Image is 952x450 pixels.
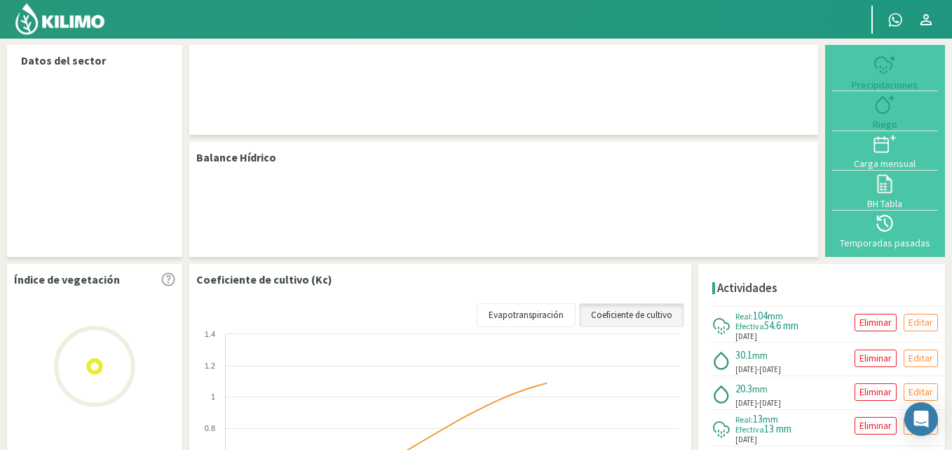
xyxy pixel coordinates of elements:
[14,271,120,288] p: Índice de vegetación
[859,315,892,331] p: Eliminar
[832,211,938,250] button: Temporadas pasadas
[205,330,215,338] text: 1.4
[764,422,791,435] span: 13 mm
[579,303,684,327] a: Coeficiente de cultivo
[735,311,753,322] span: Real:
[759,364,781,374] span: [DATE]
[836,199,934,209] div: BH Tabla
[832,91,938,131] button: Riego
[14,2,106,36] img: Kilimo
[904,350,938,367] button: Editar
[196,149,276,166] p: Balance Hídrico
[859,384,892,400] p: Eliminar
[836,80,934,90] div: Precipitaciones
[717,282,777,295] h4: Actividades
[836,119,934,129] div: Riego
[477,303,576,327] a: Evapotranspiración
[832,131,938,171] button: Carga mensual
[909,384,933,400] p: Editar
[752,383,768,395] span: mm
[855,417,897,435] button: Eliminar
[205,362,215,370] text: 1.2
[205,424,215,432] text: 0.8
[752,349,768,362] span: mm
[759,398,781,408] span: [DATE]
[757,364,759,374] span: -
[757,398,759,408] span: -
[753,412,763,425] span: 13
[21,52,168,69] p: Datos del sector
[735,434,757,446] span: [DATE]
[855,314,897,331] button: Eliminar
[904,402,938,436] div: Open Intercom Messenger
[909,315,933,331] p: Editar
[735,364,757,376] span: [DATE]
[904,383,938,401] button: Editar
[763,413,778,425] span: mm
[735,414,753,425] span: Real:
[735,424,764,435] span: Efectiva
[859,350,892,366] p: Eliminar
[832,171,938,210] button: BH Tabla
[735,382,752,395] span: 20.3
[735,348,752,362] span: 30.1
[764,319,798,332] span: 54.6 mm
[735,397,757,409] span: [DATE]
[735,321,764,331] span: Efectiva
[836,159,934,168] div: Carga mensual
[859,418,892,434] p: Eliminar
[768,310,783,322] span: mm
[753,309,768,322] span: 104
[904,417,938,435] button: Editar
[904,314,938,331] button: Editar
[909,350,933,366] p: Editar
[855,383,897,401] button: Eliminar
[832,52,938,91] button: Precipitaciones
[836,238,934,248] div: Temporadas pasadas
[196,271,332,288] p: Coeficiente de cultivo (Kc)
[211,392,215,401] text: 1
[25,296,165,437] img: Loading...
[735,331,757,343] span: [DATE]
[855,350,897,367] button: Eliminar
